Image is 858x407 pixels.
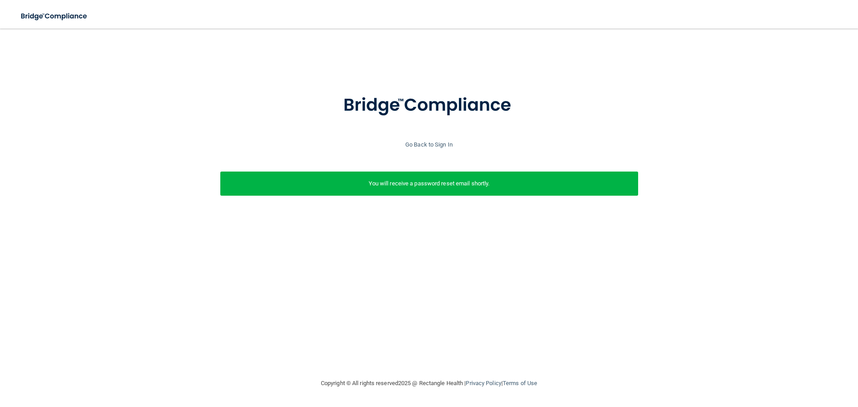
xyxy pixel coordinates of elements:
iframe: Drift Widget Chat Controller [703,344,847,379]
img: bridge_compliance_login_screen.278c3ca4.svg [13,7,96,25]
div: Copyright © All rights reserved 2025 @ Rectangle Health | | [266,369,592,398]
img: bridge_compliance_login_screen.278c3ca4.svg [325,82,533,129]
a: Terms of Use [503,380,537,386]
a: Privacy Policy [466,380,501,386]
p: You will receive a password reset email shortly. [227,178,631,189]
a: Go Back to Sign In [405,141,453,148]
